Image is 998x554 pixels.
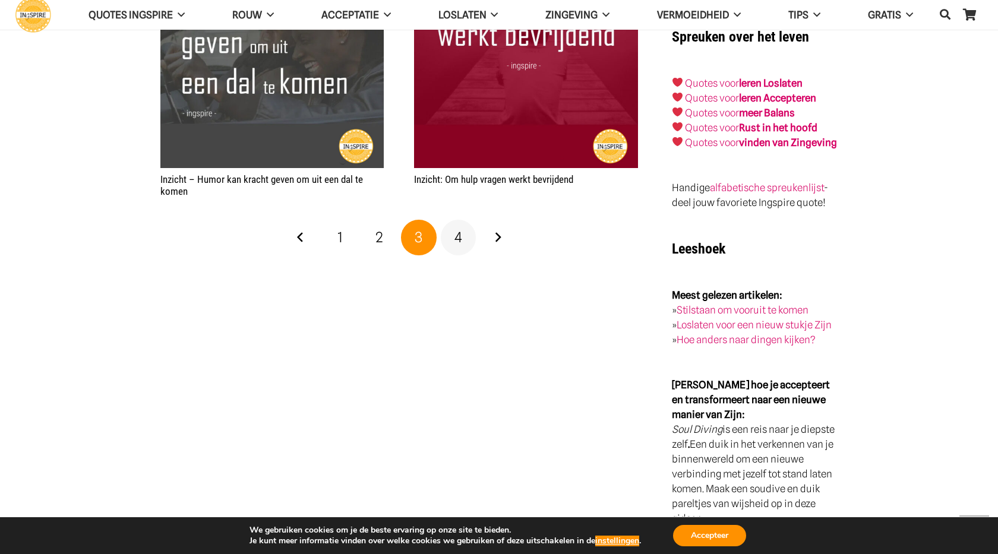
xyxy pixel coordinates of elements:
p: We gebruiken cookies om je de beste ervaring op onze site te bieden. [249,525,641,536]
a: Inzicht: Om hulp vragen werkt bevrijdend [414,173,573,185]
a: Quotes voor [685,92,739,104]
a: Pagina 4 [441,220,476,255]
strong: Spreuken over het leven [672,29,809,45]
img: ❤ [672,77,683,87]
strong: Leeshoek [672,240,725,257]
a: Loslaten voor een nieuw stukje Zijn [677,319,832,331]
span: Zingeving [545,9,598,21]
span: QUOTES INGSPIRE [89,9,173,21]
a: alfabetische spreukenlijst [710,182,824,194]
a: Stilstaan om vooruit te komen [677,304,808,316]
a: Quotes voorvinden van Zingeving [685,137,837,148]
span: 2 [375,229,383,246]
img: ❤ [672,122,683,132]
img: ❤ [672,107,683,117]
span: TIPS [788,9,808,21]
p: Handige - deel jouw favoriete Ingspire quote! [672,181,838,210]
button: instellingen [595,536,639,546]
img: ❤ [672,137,683,147]
span: 4 [454,229,462,246]
span: VERMOEIDHEID [657,9,729,21]
a: Pagina 1 [323,220,358,255]
a: Quotes voormeer Balans [685,107,795,119]
span: 1 [337,229,343,246]
a: Quotes voorRust in het hoofd [685,122,817,134]
strong: [PERSON_NAME] hoe je accepteert en transformeert naar een nieuwe manier van Zijn: [672,379,830,420]
span: 3 [415,229,422,246]
strong: . [688,438,690,450]
img: ❤ [672,92,683,102]
a: Zoeken [933,1,957,29]
a: Terug naar top [959,515,989,545]
strong: Meest gelezen artikelen: [672,289,782,301]
em: Soul Diving [672,423,722,435]
a: Inzicht – Humor kan kracht geven om uit een dal te komen [160,173,363,197]
button: Accepteer [673,525,746,546]
a: leren Loslaten [739,77,803,89]
span: Pagina 3 [401,220,437,255]
strong: meer Balans [739,107,795,119]
a: Pagina 2 [362,220,397,255]
a: leren Accepteren [739,92,816,104]
p: » » » [672,288,838,347]
a: Hoe anders naar dingen kijken? [677,334,816,346]
span: ROUW [232,9,262,21]
span: Acceptatie [321,9,379,21]
strong: vinden van Zingeving [739,137,837,148]
span: GRATIS [868,9,901,21]
strong: Rust in het hoofd [739,122,817,134]
span: Loslaten [438,9,487,21]
p: Je kunt meer informatie vinden over welke cookies we gebruiken of deze uitschakelen in de . [249,536,641,546]
a: Quotes voor [685,77,739,89]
